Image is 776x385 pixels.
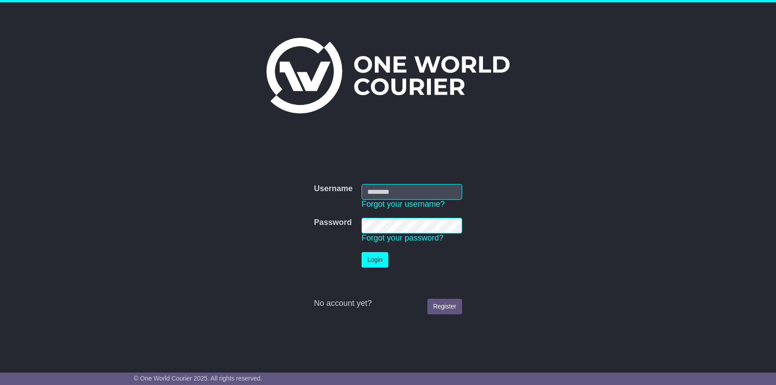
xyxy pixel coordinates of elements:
[134,375,262,382] span: © One World Courier 2025. All rights reserved.
[362,200,445,209] a: Forgot your username?
[362,233,443,242] a: Forgot your password?
[362,252,388,268] button: Login
[314,299,462,309] div: No account yet?
[427,299,462,314] a: Register
[314,184,353,194] label: Username
[314,218,352,228] label: Password
[266,38,509,113] img: One World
